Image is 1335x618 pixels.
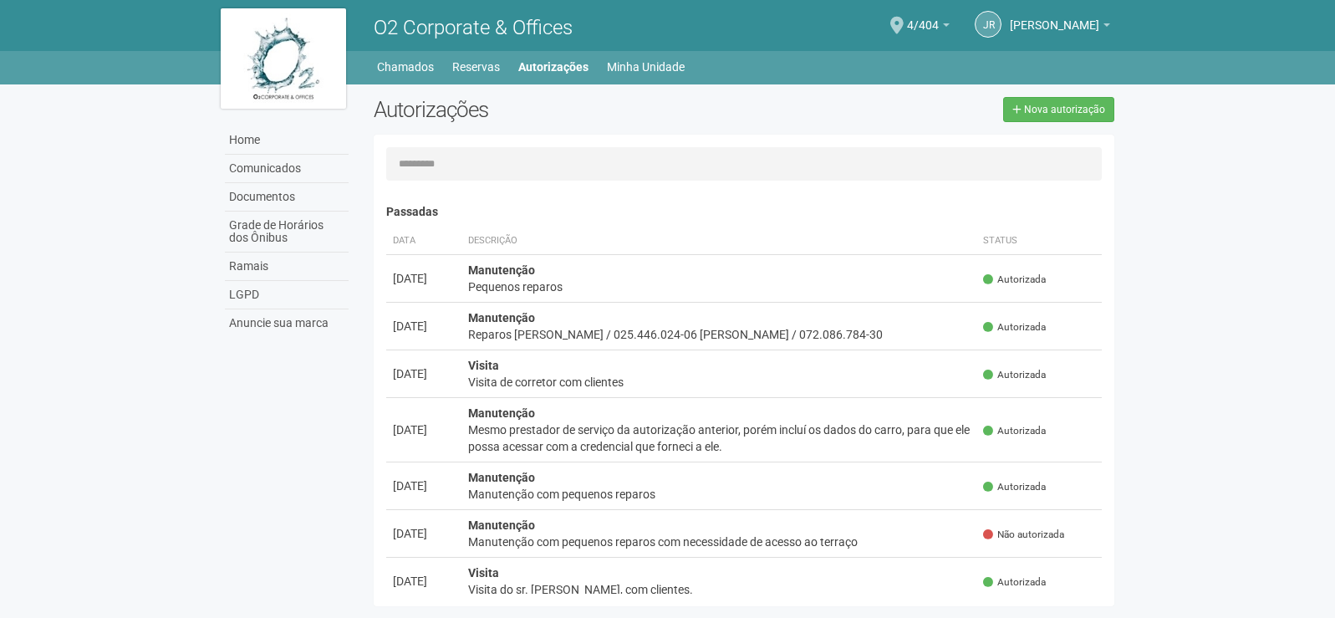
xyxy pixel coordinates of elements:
[225,281,349,309] a: LGPD
[1010,3,1099,32] span: Jacqueline Rosa Mendes Franco
[221,8,346,109] img: logo.jpg
[452,55,500,79] a: Reservas
[975,11,1001,38] a: JR
[468,518,535,532] strong: Manutenção
[907,3,939,32] span: 4/404
[377,55,434,79] a: Chamados
[386,206,1103,218] h4: Passadas
[468,374,971,391] div: Visita de corretor com clientes
[976,227,1102,255] th: Status
[1003,97,1114,122] a: Nova autorização
[393,270,455,287] div: [DATE]
[1024,104,1105,115] span: Nova autorização
[607,55,685,79] a: Minha Unidade
[225,253,349,281] a: Ramais
[468,311,535,324] strong: Manutenção
[374,16,573,39] span: O2 Corporate & Offices
[468,581,971,598] div: Visita do sr. [PERSON_NAME], com clientes.
[983,368,1046,382] span: Autorizada
[983,528,1064,542] span: Não autorizada
[393,318,455,335] div: [DATE]
[225,183,349,212] a: Documentos
[374,97,731,122] h2: Autorizações
[468,278,971,295] div: Pequenos reparos
[393,525,455,542] div: [DATE]
[225,126,349,155] a: Home
[1010,21,1110,34] a: [PERSON_NAME]
[468,263,535,277] strong: Manutenção
[225,212,349,253] a: Grade de Horários dos Ônibus
[468,534,971,550] div: Manutenção com pequenos reparos com necessidade de acesso ao terraço
[386,227,461,255] th: Data
[983,575,1046,590] span: Autorizada
[983,273,1046,287] span: Autorizada
[468,326,971,343] div: Reparos [PERSON_NAME] / 025.446.024-06 [PERSON_NAME] / 072.086.784-30
[393,421,455,438] div: [DATE]
[468,566,499,580] strong: Visita
[983,424,1046,438] span: Autorizada
[468,471,535,484] strong: Manutenção
[461,227,977,255] th: Descrição
[983,320,1046,335] span: Autorizada
[468,406,535,420] strong: Manutenção
[468,359,499,372] strong: Visita
[518,55,589,79] a: Autorizações
[393,573,455,590] div: [DATE]
[393,478,455,494] div: [DATE]
[225,155,349,183] a: Comunicados
[393,365,455,382] div: [DATE]
[468,486,971,503] div: Manutenção com pequenos reparos
[468,421,971,455] div: Mesmo prestador de serviço da autorização anterior, porém incluí os dados do carro, para que ele ...
[225,309,349,337] a: Anuncie sua marca
[983,480,1046,494] span: Autorizada
[907,21,950,34] a: 4/404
